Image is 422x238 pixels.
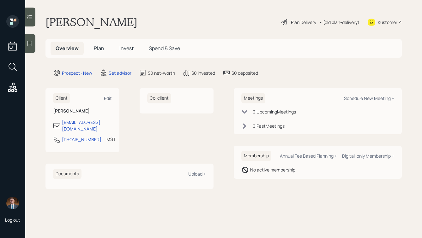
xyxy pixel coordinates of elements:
div: • (old plan-delivery) [319,19,359,26]
div: [PHONE_NUMBER] [62,136,101,143]
img: hunter_neumayer.jpg [6,197,19,209]
h6: Client [53,93,70,103]
div: Edit [104,95,112,101]
div: Digital-only Membership + [342,153,394,159]
div: Schedule New Meeting + [344,95,394,101]
div: $0 deposited [232,70,258,76]
h6: Documents [53,169,81,179]
div: Plan Delivery [291,19,316,26]
span: Overview [56,45,79,52]
div: [EMAIL_ADDRESS][DOMAIN_NAME] [62,119,112,132]
div: Upload + [188,171,206,177]
div: Kustomer [378,19,397,26]
span: Invest [119,45,134,52]
div: $0 invested [191,70,215,76]
div: $0 net-worth [148,70,175,76]
h1: [PERSON_NAME] [45,15,137,29]
div: Set advisor [109,70,131,76]
h6: Co-client [147,93,171,103]
h6: [PERSON_NAME] [53,108,112,114]
h6: Membership [241,151,271,161]
div: 0 Upcoming Meeting s [253,108,296,115]
div: Prospect · New [62,70,92,76]
div: Annual Fee Based Planning + [280,153,337,159]
span: Spend & Save [149,45,180,52]
div: MST [106,136,116,142]
div: No active membership [250,166,295,173]
span: Plan [94,45,104,52]
div: 0 Past Meeting s [253,123,285,129]
div: Log out [5,217,20,223]
h6: Meetings [241,93,265,103]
